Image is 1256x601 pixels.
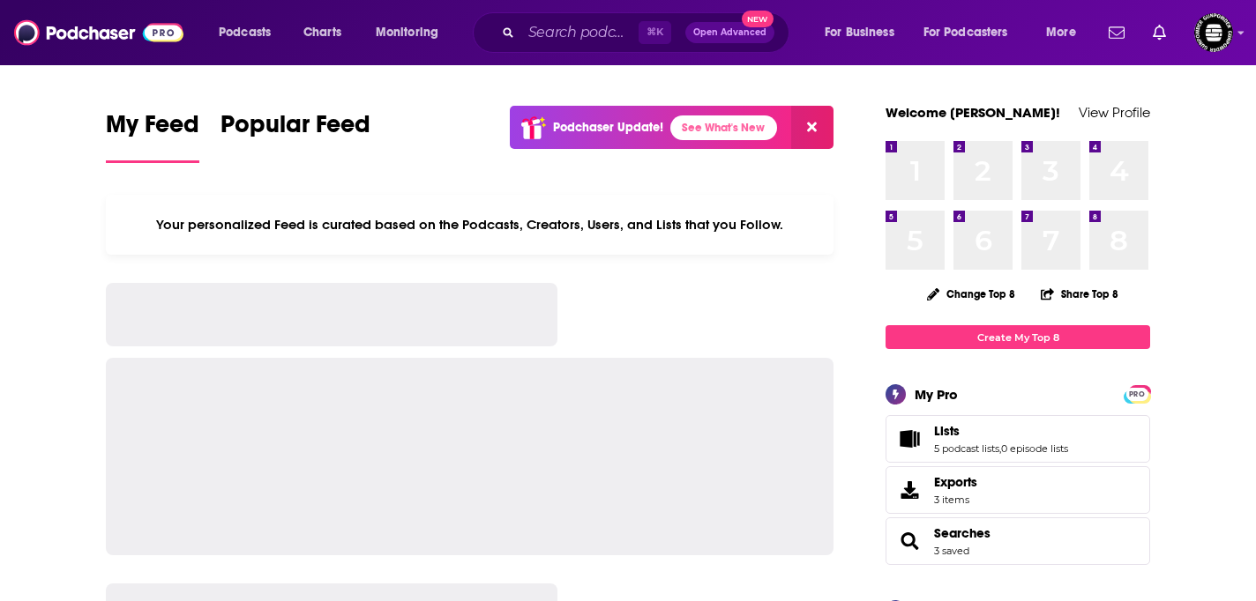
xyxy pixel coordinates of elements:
a: Create My Top 8 [886,325,1150,349]
span: Exports [934,474,977,490]
div: Your personalized Feed is curated based on the Podcasts, Creators, Users, and Lists that you Follow. [106,195,834,255]
a: See What's New [670,115,777,140]
button: open menu [206,19,294,47]
span: ⌘ K [639,21,671,44]
span: Charts [303,20,341,45]
p: Podchaser Update! [553,120,663,135]
a: Welcome [PERSON_NAME]! [886,104,1060,121]
button: Share Top 8 [1040,277,1119,311]
span: PRO [1126,388,1148,401]
span: 3 items [934,493,977,506]
a: PRO [1126,387,1148,400]
a: Lists [934,423,1068,439]
span: My Feed [106,109,199,150]
span: Exports [892,478,927,502]
a: Searches [934,525,991,541]
span: For Podcasters [923,20,1008,45]
a: 3 saved [934,545,969,557]
span: New [742,11,774,27]
img: Podchaser - Follow, Share and Rate Podcasts [14,16,183,49]
a: Lists [892,427,927,451]
span: Open Advanced [693,28,766,37]
span: Logged in as KarinaSabol [1194,13,1233,52]
span: Searches [886,517,1150,565]
a: My Feed [106,109,199,163]
a: View Profile [1079,104,1150,121]
a: Exports [886,466,1150,514]
a: Show notifications dropdown [1102,18,1132,48]
button: Open AdvancedNew [685,22,774,43]
button: open menu [912,19,1034,47]
span: Lists [934,423,960,439]
span: Monitoring [376,20,438,45]
span: Popular Feed [221,109,370,150]
button: open menu [812,19,916,47]
a: Show notifications dropdown [1146,18,1173,48]
img: User Profile [1194,13,1233,52]
a: 5 podcast lists [934,442,999,455]
span: For Business [825,20,894,45]
button: Change Top 8 [916,283,1026,305]
span: , [999,442,1001,455]
span: More [1046,20,1076,45]
span: Podcasts [219,20,271,45]
button: Show profile menu [1194,13,1233,52]
span: Lists [886,415,1150,463]
input: Search podcasts, credits, & more... [521,19,639,47]
div: Search podcasts, credits, & more... [490,12,806,53]
a: 0 episode lists [1001,442,1068,455]
div: My Pro [915,386,958,403]
button: open menu [1034,19,1098,47]
a: Popular Feed [221,109,370,163]
a: Charts [292,19,352,47]
button: open menu [363,19,461,47]
a: Searches [892,529,927,553]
